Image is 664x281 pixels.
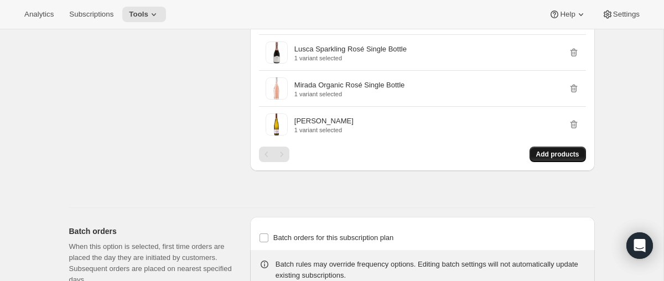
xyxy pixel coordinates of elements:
[122,7,166,22] button: Tools
[294,55,407,61] p: 1 variant selected
[294,127,354,133] p: 1 variant selected
[294,80,404,91] p: Mirada Organic Rosé Single Bottle
[69,10,113,19] span: Subscriptions
[542,7,593,22] button: Help
[276,259,586,281] div: Batch rules may override frequency options. Editing batch settings will not automatically update ...
[69,226,232,237] h2: Batch orders
[560,10,575,19] span: Help
[266,113,288,136] img: Seifried Riesling
[294,116,354,127] p: [PERSON_NAME]
[294,91,404,97] p: 1 variant selected
[266,41,288,64] img: Lusca Sparkling Rosé Single Bottle
[530,147,586,162] button: Add products
[18,7,60,22] button: Analytics
[613,10,640,19] span: Settings
[536,150,579,159] span: Add products
[266,77,288,100] img: Mirada Organic Rosé Single Bottle
[129,10,148,19] span: Tools
[273,233,394,242] span: Batch orders for this subscription plan
[259,147,289,162] nav: Pagination
[63,7,120,22] button: Subscriptions
[626,232,653,259] div: Open Intercom Messenger
[595,7,646,22] button: Settings
[294,44,407,55] p: Lusca Sparkling Rosé Single Bottle
[24,10,54,19] span: Analytics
